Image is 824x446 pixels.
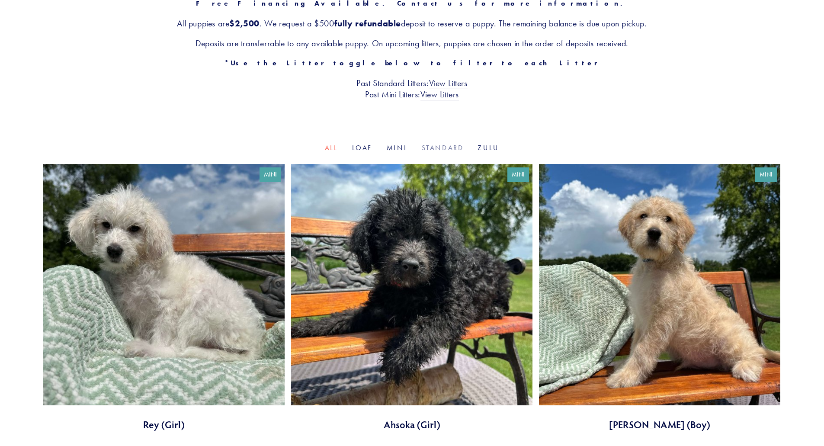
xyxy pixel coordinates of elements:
a: View Litters [420,89,459,100]
h3: Past Standard Litters: Past Mini Litters: [43,77,781,100]
a: All [325,144,338,152]
h3: All puppies are . We request a $500 deposit to reserve a puppy. The remaining balance is due upon... [43,18,781,29]
a: Loaf [352,144,373,152]
h3: Deposits are transferrable to any available puppy. On upcoming litters, puppies are chosen in the... [43,38,781,49]
strong: *Use the Litter toggle below to filter to each Litter [224,59,600,67]
a: View Litters [429,78,468,89]
a: Zulu [478,144,499,152]
strong: fully refundable [334,18,401,29]
a: Standard [422,144,464,152]
strong: $2,500 [229,18,260,29]
a: Mini [387,144,408,152]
